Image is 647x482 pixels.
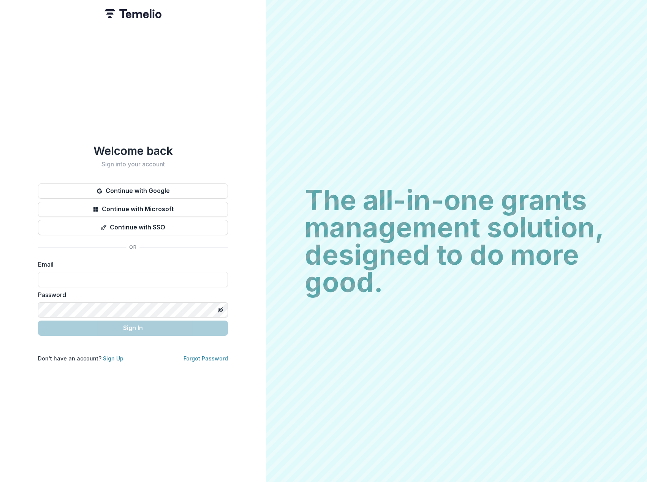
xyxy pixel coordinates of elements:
[38,144,228,158] h1: Welcome back
[214,304,226,316] button: Toggle password visibility
[38,202,228,217] button: Continue with Microsoft
[104,9,161,18] img: Temelio
[38,321,228,336] button: Sign In
[38,354,123,362] p: Don't have an account?
[38,161,228,168] h2: Sign into your account
[38,290,223,299] label: Password
[184,355,228,362] a: Forgot Password
[38,183,228,199] button: Continue with Google
[38,260,223,269] label: Email
[38,220,228,235] button: Continue with SSO
[103,355,123,362] a: Sign Up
